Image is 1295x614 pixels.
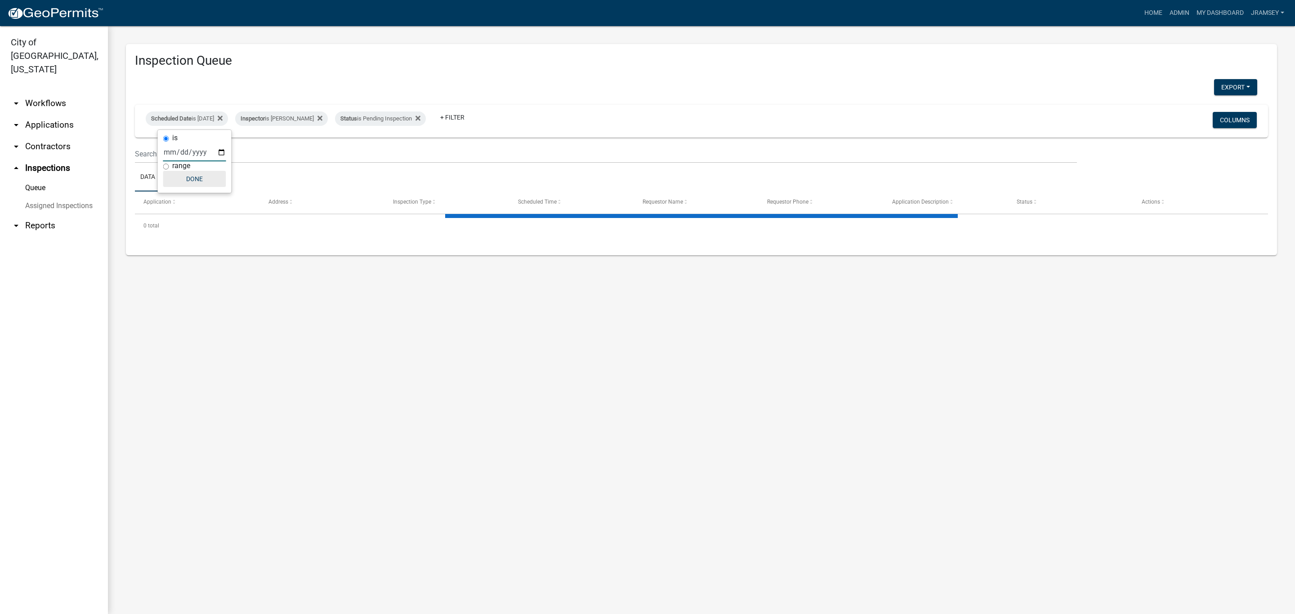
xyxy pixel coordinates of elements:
[1247,4,1288,22] a: jramsey
[143,199,171,205] span: Application
[1133,191,1258,213] datatable-header-cell: Actions
[518,199,557,205] span: Scheduled Time
[135,214,1268,237] div: 0 total
[11,120,22,130] i: arrow_drop_down
[335,111,426,126] div: is Pending Inspection
[1193,4,1247,22] a: My Dashboard
[135,163,161,192] a: Data
[146,111,228,126] div: is [DATE]
[151,115,192,122] span: Scheduled Date
[892,199,949,205] span: Application Description
[767,199,808,205] span: Requestor Phone
[1142,199,1160,205] span: Actions
[643,199,683,205] span: Requestor Name
[433,109,472,125] a: + Filter
[1141,4,1166,22] a: Home
[1017,199,1032,205] span: Status
[11,163,22,174] i: arrow_drop_up
[172,134,178,142] label: is
[11,98,22,109] i: arrow_drop_down
[241,115,265,122] span: Inspector
[135,145,1077,163] input: Search for inspections
[235,111,328,126] div: is [PERSON_NAME]
[163,171,226,187] button: Done
[634,191,759,213] datatable-header-cell: Requestor Name
[384,191,509,213] datatable-header-cell: Inspection Type
[259,191,384,213] datatable-header-cell: Address
[11,141,22,152] i: arrow_drop_down
[884,191,1008,213] datatable-header-cell: Application Description
[268,199,288,205] span: Address
[1008,191,1133,213] datatable-header-cell: Status
[135,53,1268,68] h3: Inspection Queue
[11,220,22,231] i: arrow_drop_down
[1214,79,1257,95] button: Export
[759,191,883,213] datatable-header-cell: Requestor Phone
[509,191,634,213] datatable-header-cell: Scheduled Time
[393,199,431,205] span: Inspection Type
[1213,112,1257,128] button: Columns
[1166,4,1193,22] a: Admin
[172,162,190,169] label: range
[340,115,357,122] span: Status
[135,191,259,213] datatable-header-cell: Application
